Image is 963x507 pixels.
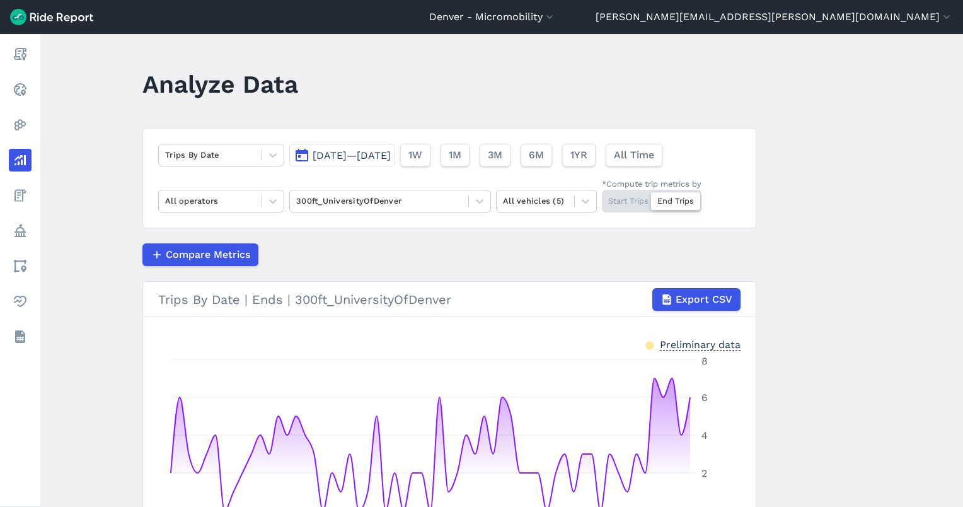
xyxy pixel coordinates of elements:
[429,9,556,25] button: Denver - Micromobility
[9,255,32,277] a: Areas
[701,392,708,404] tspan: 6
[10,9,93,25] img: Ride Report
[701,355,708,367] tspan: 8
[9,325,32,348] a: Datasets
[166,247,250,262] span: Compare Metrics
[9,149,32,172] a: Analyze
[441,144,470,166] button: 1M
[529,148,544,163] span: 6M
[158,288,741,311] div: Trips By Date | Ends | 300ft_UniversityOfDenver
[660,337,741,351] div: Preliminary data
[701,429,708,441] tspan: 4
[400,144,430,166] button: 1W
[9,43,32,66] a: Report
[596,9,953,25] button: [PERSON_NAME][EMAIL_ADDRESS][PERSON_NAME][DOMAIN_NAME]
[480,144,510,166] button: 3M
[676,292,732,307] span: Export CSV
[9,184,32,207] a: Fees
[142,243,258,266] button: Compare Metrics
[313,149,391,161] span: [DATE]—[DATE]
[9,114,32,136] a: Heatmaps
[606,144,662,166] button: All Time
[9,290,32,313] a: Health
[652,288,741,311] button: Export CSV
[408,148,422,163] span: 1W
[614,148,654,163] span: All Time
[570,148,587,163] span: 1YR
[521,144,552,166] button: 6M
[488,148,502,163] span: 3M
[142,67,298,102] h1: Analyze Data
[449,148,461,163] span: 1M
[701,467,707,479] tspan: 2
[602,178,701,190] div: *Compute trip metrics by
[9,219,32,242] a: Policy
[562,144,596,166] button: 1YR
[9,78,32,101] a: Realtime
[289,144,395,166] button: [DATE]—[DATE]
